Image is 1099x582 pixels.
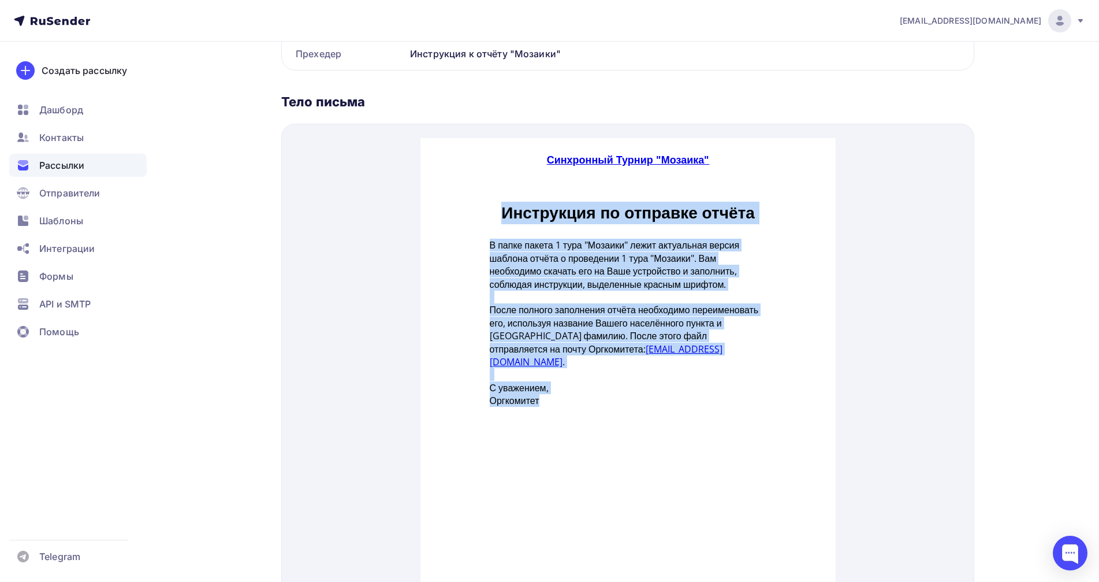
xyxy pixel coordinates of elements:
span: Интеграции [39,242,95,255]
a: Формы [9,265,147,288]
a: Рассылки [9,154,147,177]
a: Шаблоны [9,209,147,232]
p: Оргкомитет [69,256,347,269]
div: Создать рассылку [42,64,127,77]
span: Отправители [39,186,100,200]
a: Дашборд [9,98,147,121]
div: Тело письма [281,94,974,110]
span: API и SMTP [39,297,91,311]
p: С уважением, [69,243,347,256]
span: Дашборд [39,103,83,117]
span: Контакты [39,131,84,144]
span: Шаблоны [39,214,83,228]
div: Инструкция к отчёту "Мозаики" [405,38,974,70]
span: Помощь [39,325,79,339]
div: Прехедер [282,38,405,70]
p: После полного заполнения отчёта необходимо переименовать его, используя название Вашего населённо... [69,165,347,230]
a: [EMAIL_ADDRESS][DOMAIN_NAME] [69,205,302,230]
a: Контакты [9,126,147,149]
strong: Инструкция по отправке отчёта [81,66,334,84]
span: Формы [39,269,73,283]
span: [EMAIL_ADDRESS][DOMAIN_NAME] [900,15,1041,27]
span: Рассылки [39,158,84,172]
a: Отправители [9,181,147,205]
a: Синхронный Турнир "Мозаика" [126,14,289,28]
p: В папке пакета 1 тура "Мозаики" лежит актуальная версия шаблона отчёта о проведении 1 тура "Мозаи... [69,101,347,153]
a: [EMAIL_ADDRESS][DOMAIN_NAME] [900,9,1085,32]
span: Telegram [39,550,80,564]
